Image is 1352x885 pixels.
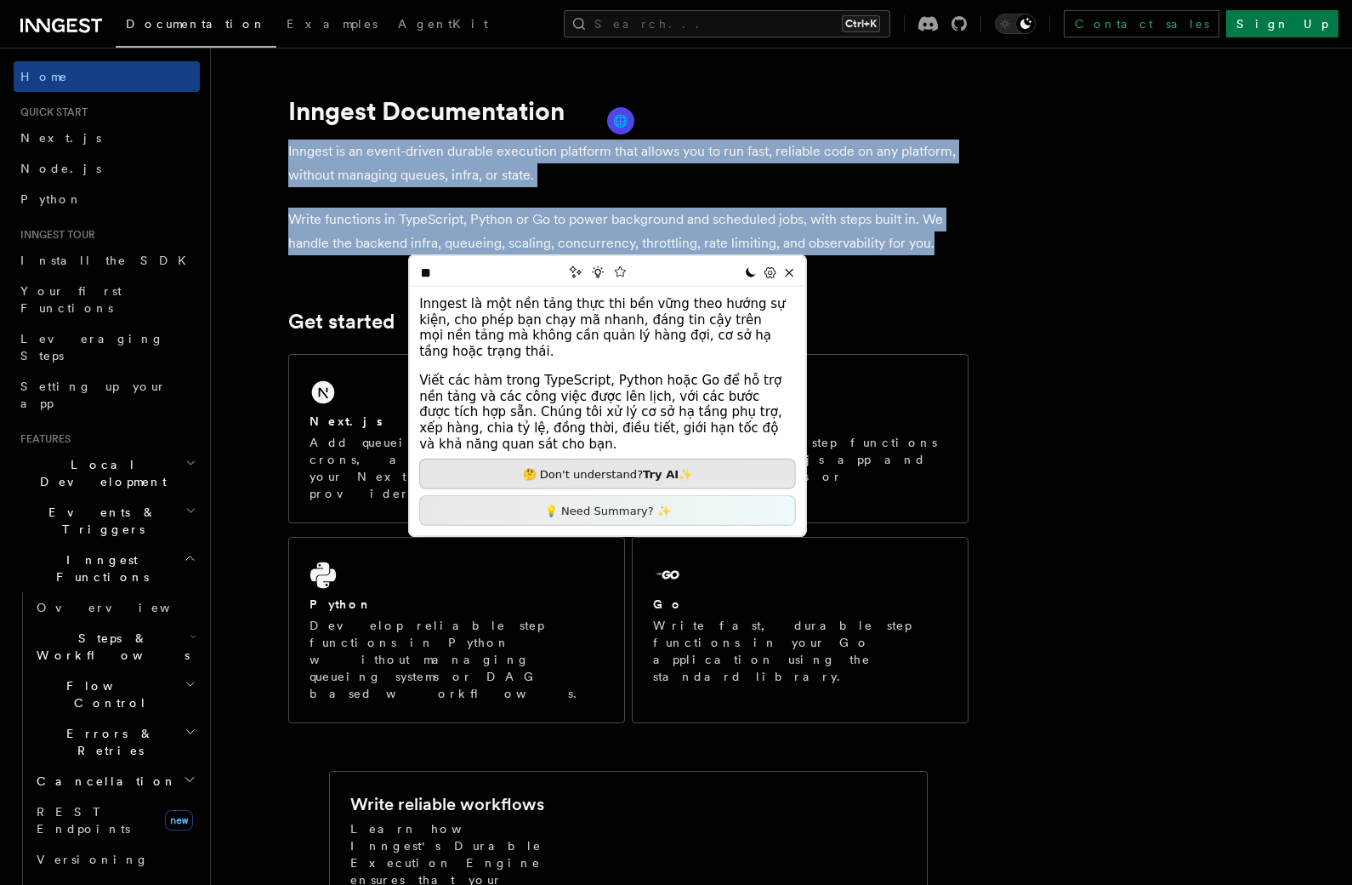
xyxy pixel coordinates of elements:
[30,773,177,790] span: Cancellation
[20,131,101,145] span: Next.js
[14,245,200,276] a: Install the SDK
[1226,10,1338,37] a: Sign Up
[14,184,200,214] a: Python
[288,95,969,126] h1: Inngest Documentation
[14,61,200,92] a: Home
[653,596,684,613] h2: Go
[30,671,200,718] button: Flow Control
[20,332,164,363] span: Leveraging Steps
[165,810,193,831] span: new
[30,630,190,664] span: Steps & Workflows
[37,805,130,836] span: REST Endpoints
[310,617,604,702] p: Develop reliable step functions in Python without managing queueing systems or DAG based workflows.
[20,162,101,175] span: Node.js
[30,725,185,759] span: Errors & Retries
[288,208,969,255] p: Write functions in TypeScript, Python or Go to power background and scheduled jobs, with steps bu...
[14,123,200,153] a: Next.js
[14,504,185,538] span: Events & Triggers
[20,380,167,410] span: Setting up your app
[842,15,880,32] kbd: Ctrl+K
[116,5,276,48] a: Documentation
[1064,10,1219,37] a: Contact sales
[14,371,200,419] a: Setting up your app
[653,617,947,685] p: Write fast, durable step functions in your Go application using the standard library.
[398,17,488,31] span: AgentKit
[37,601,212,614] span: Overview
[288,310,395,334] a: Get started
[14,545,200,592] button: Inngest Functions
[126,17,266,31] span: Documentation
[288,354,625,523] a: Next.jsAdd queueing, events, crons, and step functions to your Next app on any cloud provider.
[14,497,200,545] button: Events & Triggers
[30,677,185,711] span: Flow Control
[20,254,196,267] span: Install the SDK
[20,192,82,206] span: Python
[607,107,634,134] div: 🌐
[30,796,200,844] a: REST Endpointsnew
[20,68,68,85] span: Home
[564,10,890,37] button: Search...Ctrl+K
[14,153,200,184] a: Node.js
[14,551,184,585] span: Inngest Functions
[287,17,378,31] span: Examples
[310,596,372,613] h2: Python
[310,434,604,502] p: Add queueing, events, crons, and step functions to your Next app on any cloud provider.
[288,140,969,187] p: Inngest is an event-driven durable execution platform that allows you to run fast, reliable code ...
[14,323,200,371] a: Leveraging Steps
[14,106,88,119] span: Quick start
[14,456,185,490] span: Local Development
[288,537,625,723] a: PythonDevelop reliable step functions in Python without managing queueing systems or DAG based wo...
[20,284,122,315] span: Your first Functions
[30,623,200,671] button: Steps & Workflows
[276,5,388,46] a: Examples
[30,844,200,875] a: Versioning
[30,718,200,766] button: Errors & Retries
[30,592,200,623] a: Overview
[995,14,1036,34] button: Toggle dark mode
[310,413,383,430] h2: Next.js
[14,432,71,446] span: Features
[37,853,149,866] span: Versioning
[632,537,969,723] a: GoWrite fast, durable step functions in your Go application using the standard library.
[14,228,95,242] span: Inngest tour
[388,5,498,46] a: AgentKit
[14,449,200,497] button: Local Development
[30,766,200,796] button: Cancellation
[350,792,544,816] h2: Write reliable workflows
[14,276,200,323] a: Your first Functions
